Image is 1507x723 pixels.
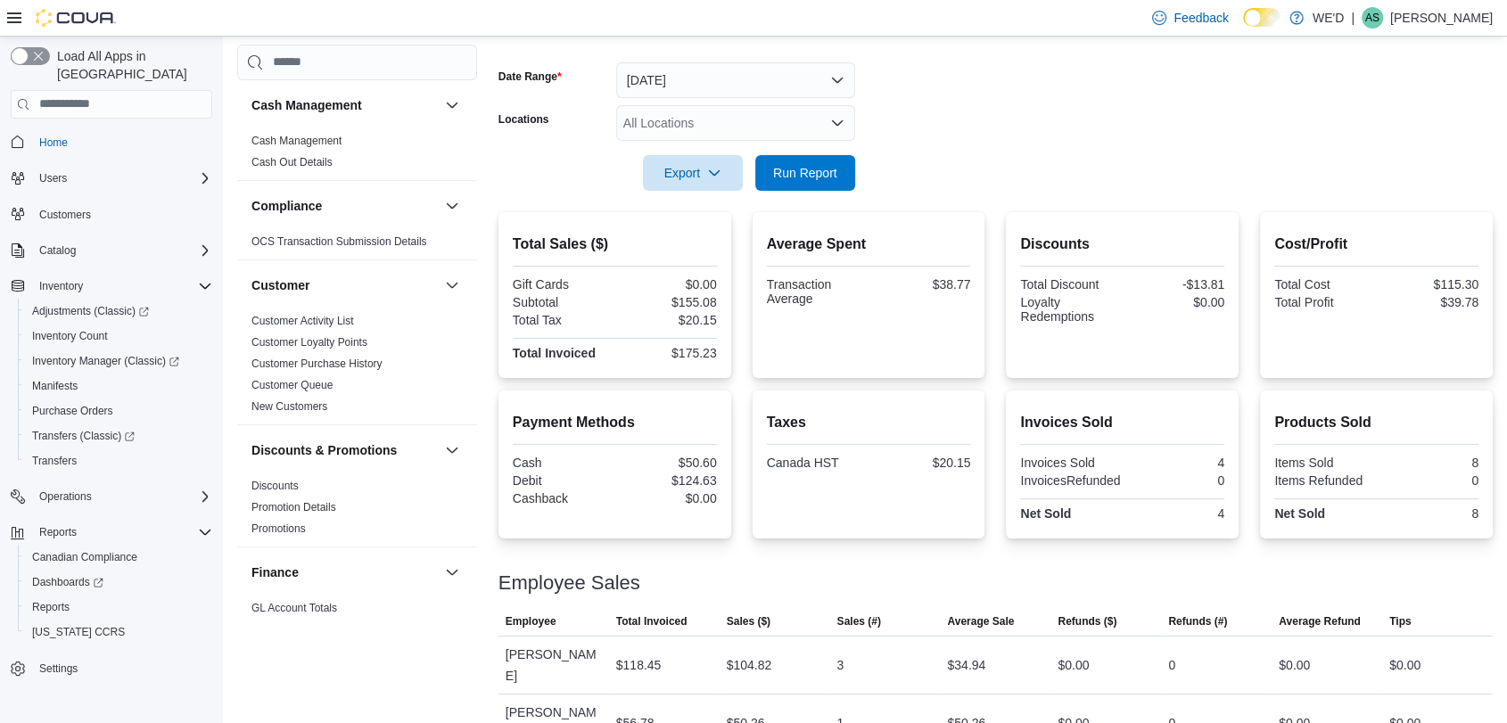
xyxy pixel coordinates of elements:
[25,596,77,618] a: Reports
[251,315,354,327] a: Customer Activity List
[618,313,716,327] div: $20.15
[251,441,438,459] button: Discounts & Promotions
[251,601,337,615] span: GL Account Totals
[251,197,438,215] button: Compliance
[251,563,299,581] h3: Finance
[4,238,219,263] button: Catalog
[1127,473,1224,488] div: 0
[1274,234,1478,255] h2: Cost/Profit
[1168,614,1227,629] span: Refunds (#)
[441,94,463,116] button: Cash Management
[25,300,156,322] a: Adjustments (Classic)
[32,379,78,393] span: Manifests
[39,489,92,504] span: Operations
[251,335,367,349] span: Customer Loyalty Points
[1274,277,1372,292] div: Total Cost
[727,614,770,629] span: Sales ($)
[872,456,970,470] div: $20.15
[1126,295,1224,309] div: $0.00
[616,62,855,98] button: [DATE]
[1365,7,1379,29] span: AS
[1389,654,1421,676] div: $0.00
[618,295,716,309] div: $155.08
[251,399,327,414] span: New Customers
[1390,7,1493,29] p: [PERSON_NAME]
[32,429,135,443] span: Transfers (Classic)
[32,658,85,679] a: Settings
[767,412,971,433] h2: Taxes
[441,195,463,217] button: Compliance
[25,325,212,347] span: Inventory Count
[32,304,149,318] span: Adjustments (Classic)
[39,171,67,185] span: Users
[25,350,212,372] span: Inventory Manager (Classic)
[237,231,477,259] div: Compliance
[513,456,611,470] div: Cash
[755,155,855,191] button: Run Report
[25,596,212,618] span: Reports
[251,276,309,294] h3: Customer
[32,275,212,297] span: Inventory
[251,441,397,459] h3: Discounts & Promotions
[1126,277,1224,292] div: -$13.81
[25,400,120,422] a: Purchase Orders
[18,349,219,374] a: Inventory Manager (Classic)
[1274,295,1372,309] div: Total Profit
[251,235,427,248] a: OCS Transaction Submission Details
[237,475,477,546] div: Discounts & Promotions
[18,374,219,398] button: Manifests
[251,622,329,637] span: GL Transactions
[1020,506,1071,521] strong: Net Sold
[618,491,716,505] div: $0.00
[727,654,772,676] div: $104.82
[1243,8,1281,27] input: Dark Mode
[498,637,609,694] div: [PERSON_NAME]
[767,277,865,306] div: Transaction Average
[32,522,212,543] span: Reports
[25,425,142,447] a: Transfers (Classic)
[32,486,99,507] button: Operations
[1389,614,1411,629] span: Tips
[441,275,463,296] button: Customer
[32,275,90,297] button: Inventory
[25,621,212,643] span: Washington CCRS
[25,350,186,372] a: Inventory Manager (Classic)
[1058,654,1089,676] div: $0.00
[1279,654,1310,676] div: $0.00
[251,336,367,349] a: Customer Loyalty Points
[4,484,219,509] button: Operations
[39,208,91,222] span: Customers
[498,572,640,594] h3: Employee Sales
[643,155,743,191] button: Export
[251,522,306,536] span: Promotions
[513,277,611,292] div: Gift Cards
[251,400,327,413] a: New Customers
[32,486,212,507] span: Operations
[4,166,219,191] button: Users
[1020,456,1118,470] div: Invoices Sold
[251,480,299,492] a: Discounts
[1313,7,1344,29] p: WE'D
[39,136,68,150] span: Home
[251,501,336,513] a: Promotion Details
[18,299,219,324] a: Adjustments (Classic)
[237,597,477,647] div: Finance
[1126,456,1224,470] div: 4
[32,131,212,153] span: Home
[18,570,219,595] a: Dashboards
[32,132,75,153] a: Home
[1380,456,1478,470] div: 8
[251,197,322,215] h3: Compliance
[251,314,354,328] span: Customer Activity List
[1020,412,1224,433] h2: Invoices Sold
[18,448,219,473] button: Transfers
[18,595,219,620] button: Reports
[1020,295,1118,324] div: Loyalty Redemptions
[32,625,125,639] span: [US_STATE] CCRS
[32,204,98,226] a: Customers
[1380,277,1478,292] div: $115.30
[251,234,427,249] span: OCS Transaction Submission Details
[32,203,212,226] span: Customers
[1020,234,1224,255] h2: Discounts
[618,277,716,292] div: $0.00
